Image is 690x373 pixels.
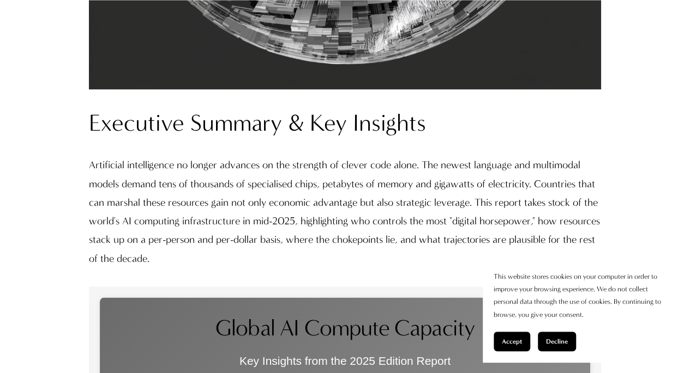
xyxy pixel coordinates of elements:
section: Cookie banner [483,259,679,362]
p: Key Insights from the 2025 Edition Report [116,350,574,371]
button: Accept [494,332,530,351]
h2: Executive Summary & Key Insights [89,108,601,138]
h1: Global AI Compute Capacity [116,314,574,342]
p: Artificial intelligence no longer advances on the strength of clever code alone. The newest langu... [89,156,601,268]
span: Accept [502,338,522,345]
button: Decline [538,332,576,351]
p: This website stores cookies on your computer in order to improve your browsing experience. We do ... [494,270,668,321]
span: Decline [546,338,568,345]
